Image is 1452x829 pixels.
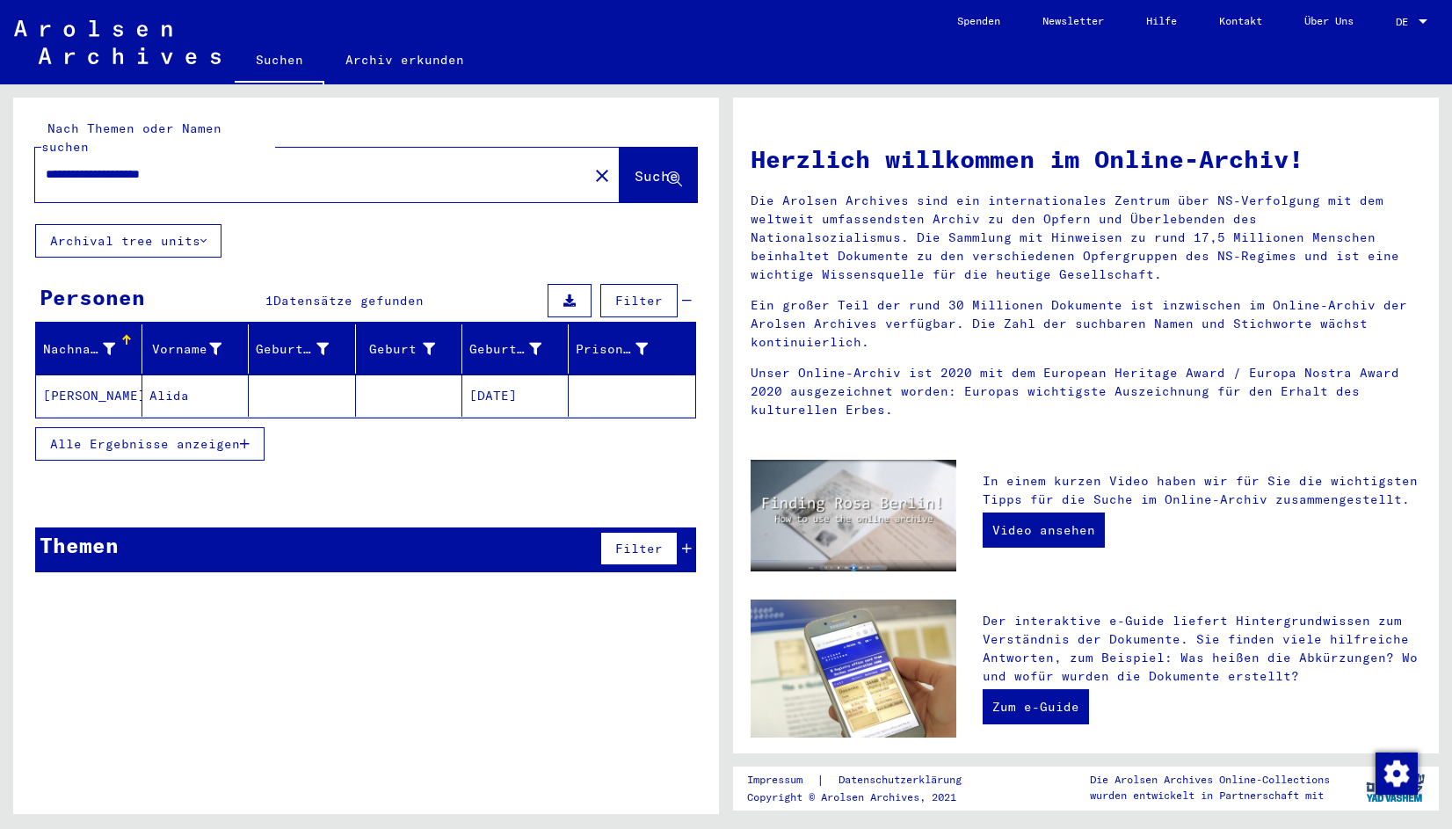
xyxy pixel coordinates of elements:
p: Die Arolsen Archives Online-Collections [1090,772,1330,788]
mat-header-cell: Nachname [36,324,142,374]
mat-icon: close [592,165,613,186]
div: Nachname [43,340,115,359]
div: Geburtsname [256,335,354,363]
a: Zum e-Guide [983,689,1089,724]
span: Filter [615,293,663,309]
p: Der interaktive e-Guide liefert Hintergrundwissen zum Verständnis der Dokumente. Sie finden viele... [983,612,1421,686]
span: 1 [265,293,273,309]
mat-cell: [DATE] [462,375,569,417]
div: Geburtsname [256,340,328,359]
div: Vorname [149,335,248,363]
button: Filter [600,284,678,317]
button: Clear [584,157,620,193]
div: Geburt‏ [363,335,461,363]
img: Zustimmung ändern [1376,753,1418,795]
a: Datenschutzerklärung [824,771,983,789]
div: Nachname [43,335,142,363]
img: yv_logo.png [1362,766,1428,810]
p: In einem kurzen Video haben wir für Sie die wichtigsten Tipps für die Suche im Online-Archiv zusa... [983,472,1421,509]
div: Geburt‏ [363,340,435,359]
mat-header-cell: Geburt‏ [356,324,462,374]
div: Prisoner # [576,335,674,363]
div: Zustimmung ändern [1375,752,1417,794]
mat-header-cell: Geburtsdatum [462,324,569,374]
mat-header-cell: Vorname [142,324,249,374]
span: Datensätze gefunden [273,293,424,309]
div: Prisoner # [576,340,648,359]
mat-header-cell: Geburtsname [249,324,355,374]
div: Themen [40,529,119,561]
div: Vorname [149,340,221,359]
a: Impressum [747,771,817,789]
p: Unser Online-Archiv ist 2020 mit dem European Heritage Award / Europa Nostra Award 2020 ausgezeic... [751,364,1421,419]
mat-header-cell: Prisoner # [569,324,695,374]
div: Geburtsdatum [469,340,541,359]
p: Copyright © Arolsen Archives, 2021 [747,789,983,805]
div: | [747,771,983,789]
mat-cell: [PERSON_NAME] [36,375,142,417]
a: Video ansehen [983,513,1105,548]
button: Filter [600,532,678,565]
p: Die Arolsen Archives sind ein internationales Zentrum über NS-Verfolgung mit dem weltweit umfasse... [751,192,1421,284]
span: Alle Ergebnisse anzeigen [50,436,240,452]
button: Archival tree units [35,224,221,258]
mat-label: Nach Themen oder Namen suchen [41,120,221,155]
img: Arolsen_neg.svg [14,20,221,64]
div: Personen [40,281,145,313]
h1: Herzlich willkommen im Online-Archiv! [751,141,1421,178]
img: video.jpg [751,460,956,571]
a: Archiv erkunden [324,39,485,81]
span: Filter [615,541,663,556]
a: Suchen [235,39,324,84]
mat-cell: Alida [142,375,249,417]
button: Suche [620,148,697,202]
p: Ein großer Teil der rund 30 Millionen Dokumente ist inzwischen im Online-Archiv der Arolsen Archi... [751,296,1421,352]
button: Alle Ergebnisse anzeigen [35,427,265,461]
div: Geburtsdatum [469,335,568,363]
p: wurden entwickelt in Partnerschaft mit [1090,788,1330,804]
img: eguide.jpg [751,600,956,738]
span: DE [1396,16,1415,28]
span: Suche [635,167,679,185]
